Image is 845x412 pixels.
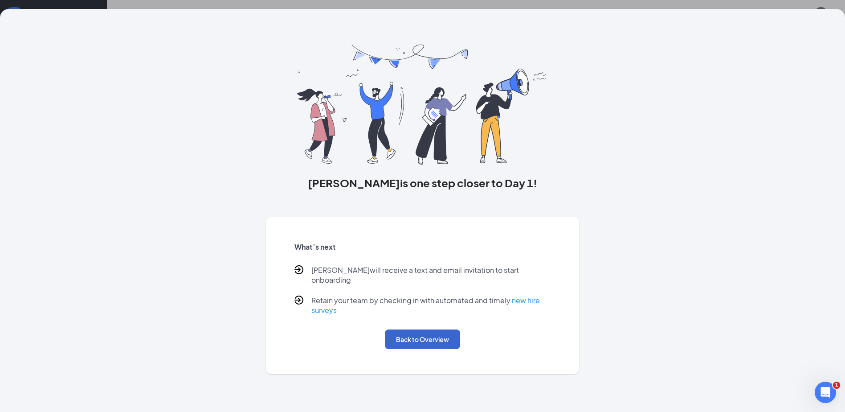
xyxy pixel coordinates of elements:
[266,175,580,190] h3: [PERSON_NAME] is one step closer to Day 1!
[833,382,840,389] span: 1
[815,382,836,403] iframe: Intercom live chat
[385,330,460,349] button: Back to Overview
[311,296,540,315] a: new hire surveys
[311,296,551,315] p: Retain your team by checking in with automated and timely
[294,242,551,252] h5: What’s next
[297,45,548,165] img: you are all set
[311,265,551,285] p: [PERSON_NAME] will receive a text and email invitation to start onboarding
